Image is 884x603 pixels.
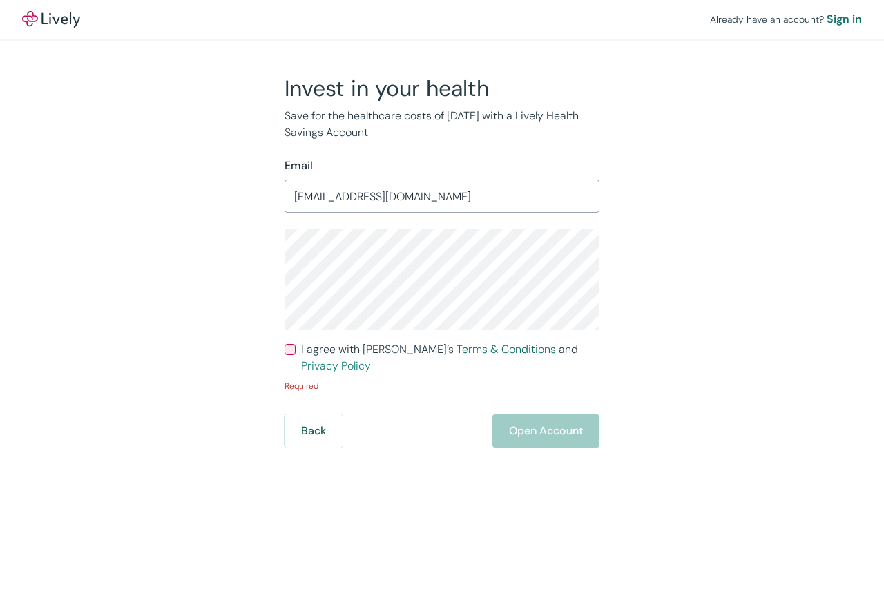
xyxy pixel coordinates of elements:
a: LivelyLively [22,11,80,28]
a: Privacy Policy [301,358,371,373]
p: Save for the healthcare costs of [DATE] with a Lively Health Savings Account [285,108,599,141]
div: Already have an account? [710,11,862,28]
a: Sign in [827,11,862,28]
span: I agree with [PERSON_NAME]’s and [301,341,599,374]
p: Required [285,380,599,392]
img: Lively [22,11,80,28]
button: Back [285,414,343,448]
label: Email [285,157,313,174]
h2: Invest in your health [285,75,599,102]
a: Terms & Conditions [457,342,556,356]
